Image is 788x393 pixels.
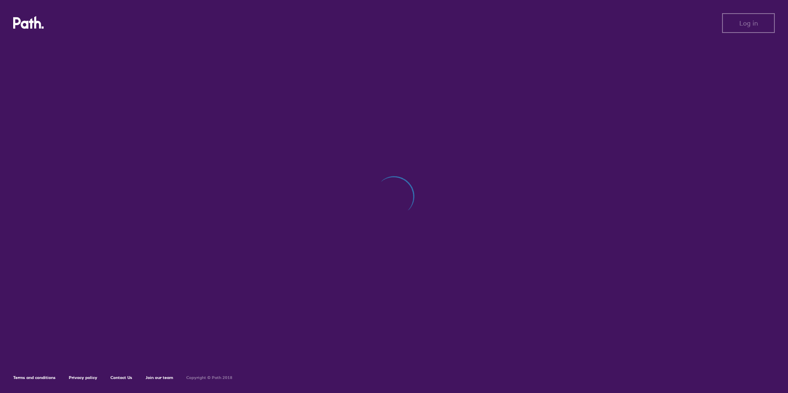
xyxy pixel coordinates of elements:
[145,375,173,380] a: Join our team
[186,375,232,380] h6: Copyright © Path 2018
[13,375,56,380] a: Terms and conditions
[722,13,775,33] button: Log in
[69,375,97,380] a: Privacy policy
[110,375,132,380] a: Contact Us
[739,19,758,27] span: Log in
